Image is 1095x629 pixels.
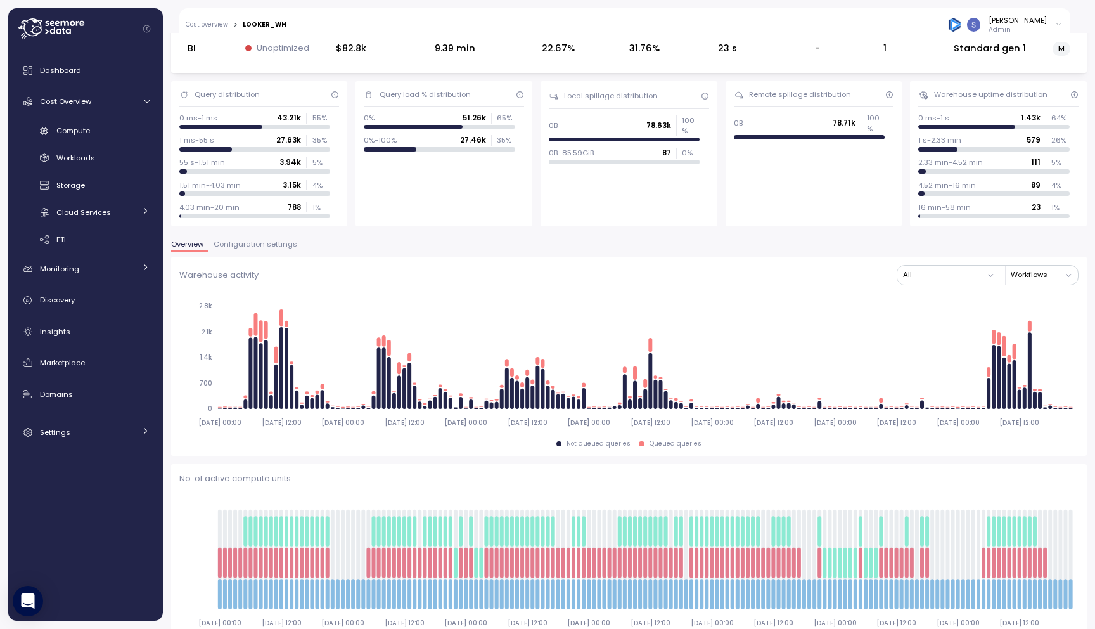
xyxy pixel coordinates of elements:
[13,148,158,169] a: Workloads
[1032,202,1041,212] p: 23
[1021,113,1041,123] p: 1.43k
[1051,202,1069,212] p: 1 %
[734,118,743,128] p: 0B
[321,618,364,626] tspan: [DATE] 00:00
[277,113,301,123] p: 43.21k
[208,405,212,413] tspan: 0
[13,58,158,83] a: Dashboard
[40,389,73,399] span: Domains
[179,113,217,123] p: 0 ms-1 ms
[937,618,980,626] tspan: [DATE] 00:00
[549,120,558,131] p: 0B
[288,202,301,212] p: 788
[40,427,70,438] span: Settings
[380,89,471,100] div: Query load % distribution
[139,24,155,34] button: Collapse navigation
[497,113,515,123] p: 65 %
[214,241,297,248] span: Configuration settings
[631,418,670,427] tspan: [DATE] 12:00
[876,418,916,427] tspan: [DATE] 12:00
[954,41,1026,56] div: Standard gen 1
[243,22,286,28] div: LOOKER_WH
[897,266,1001,284] button: All
[276,135,301,145] p: 27.63k
[918,157,983,167] p: 2.33 min-4.52 min
[690,418,733,427] tspan: [DATE] 00:00
[1058,42,1065,55] span: M
[40,358,85,368] span: Marketplace
[199,379,212,387] tspan: 700
[567,439,631,448] div: Not queued queries
[813,618,856,626] tspan: [DATE] 00:00
[1011,266,1078,284] button: Workflows
[989,25,1047,34] p: Admin
[948,18,961,31] img: 684936bde12995657316ed44.PNG
[883,41,927,56] div: 1
[497,135,515,145] p: 35 %
[13,89,158,114] a: Cost Overview
[179,202,240,212] p: 4.03 min-20 min
[202,328,212,336] tspan: 2.1k
[444,618,487,626] tspan: [DATE] 00:00
[364,135,397,145] p: 0%-100%
[918,180,976,190] p: 4.52 min-16 min
[56,153,95,163] span: Workloads
[876,618,916,626] tspan: [DATE] 12:00
[312,113,330,123] p: 55 %
[179,472,1079,485] p: No. of active compute units
[179,269,259,282] p: Warehouse activity
[188,41,219,56] div: BI
[336,41,408,56] div: $82.8k
[918,202,971,212] p: 16 min-58 min
[199,302,212,310] tspan: 2.8k
[13,586,43,616] div: Open Intercom Messenger
[56,235,67,245] span: ETL
[567,618,610,626] tspan: [DATE] 00:00
[542,41,603,56] div: 22.67%
[999,618,1039,626] tspan: [DATE] 12:00
[629,41,692,56] div: 31.76%
[13,202,158,223] a: Cloud Services
[646,120,671,131] p: 78.63k
[40,264,79,274] span: Monitoring
[171,241,203,248] span: Overview
[567,418,610,427] tspan: [DATE] 00:00
[56,180,85,190] span: Storage
[662,148,671,158] p: 87
[13,382,158,407] a: Domains
[179,135,214,145] p: 1 ms-55 s
[508,418,547,427] tspan: [DATE] 12:00
[283,180,301,190] p: 3.15k
[56,207,111,217] span: Cloud Services
[690,618,733,626] tspan: [DATE] 00:00
[179,180,241,190] p: 1.51 min-4.03 min
[749,89,851,100] div: Remote spillage distribution
[186,22,228,28] a: Cost overview
[815,41,857,56] div: -
[13,120,158,141] a: Compute
[364,113,375,123] p: 0%
[508,618,547,626] tspan: [DATE] 12:00
[1051,113,1069,123] p: 64 %
[195,89,260,100] div: Query distribution
[40,327,70,337] span: Insights
[198,418,241,427] tspan: [DATE] 00:00
[918,113,949,123] p: 0 ms-1 s
[989,15,1047,25] div: [PERSON_NAME]
[718,41,788,56] div: 23 s
[435,41,515,56] div: 9.39 min
[753,418,793,427] tspan: [DATE] 12:00
[682,148,700,158] p: 0 %
[937,418,980,427] tspan: [DATE] 00:00
[56,126,90,136] span: Compute
[564,91,658,101] div: Local spillage distribution
[1051,135,1069,145] p: 26 %
[261,618,301,626] tspan: [DATE] 12:00
[13,319,158,344] a: Insights
[650,439,701,448] div: Queued queries
[321,418,364,427] tspan: [DATE] 00:00
[312,157,330,167] p: 5 %
[279,157,301,167] p: 3.94k
[13,175,158,196] a: Storage
[233,21,238,29] div: >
